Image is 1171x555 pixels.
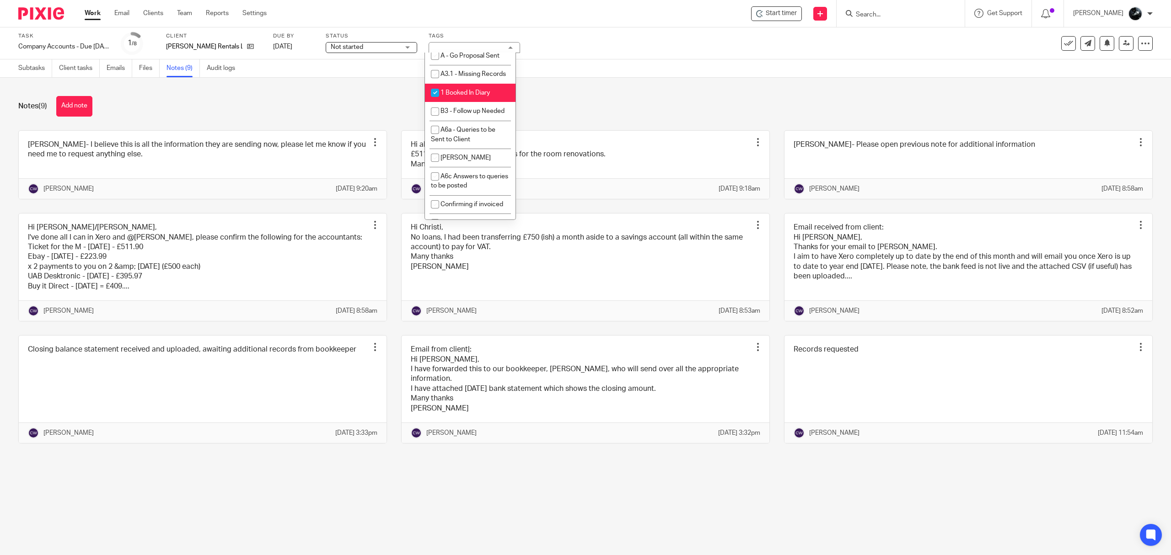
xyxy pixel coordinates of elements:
img: svg%3E [28,305,39,316]
p: [DATE] 11:54am [1098,428,1143,438]
p: [DATE] 9:18am [719,184,760,193]
img: Pixie [18,7,64,20]
a: Reports [206,9,229,18]
label: Due by [273,32,314,40]
span: (9) [38,102,47,110]
a: Notes (9) [167,59,200,77]
p: [DATE] 8:53am [719,306,760,315]
p: [PERSON_NAME] [809,428,859,438]
span: Confirming if invoiced [440,201,503,208]
a: Settings [242,9,267,18]
span: Not started [331,44,363,50]
img: svg%3E [794,305,805,316]
img: svg%3E [411,427,422,438]
p: [PERSON_NAME] [809,184,859,193]
span: A6c Answers to queries to be posted [431,173,508,189]
h1: Notes [18,101,47,111]
div: Company Accounts - Due [DATE] Onwards [18,42,110,51]
p: [PERSON_NAME] [43,184,94,193]
img: svg%3E [794,183,805,194]
p: [DATE] 9:20am [336,184,377,193]
p: [DATE] 8:52am [1101,306,1143,315]
p: [PERSON_NAME] Rentals Ltd [166,42,242,51]
a: Team [177,9,192,18]
p: [PERSON_NAME] [809,306,859,315]
p: [DATE] 3:33pm [335,428,377,438]
p: [DATE] 3:32pm [718,428,760,438]
label: Client [166,32,262,40]
img: 1000002122.jpg [1128,6,1143,21]
p: [PERSON_NAME] [426,428,477,438]
label: Status [326,32,417,40]
img: svg%3E [794,427,805,438]
img: svg%3E [28,427,39,438]
img: svg%3E [411,305,422,316]
a: Emails [107,59,132,77]
a: Files [139,59,160,77]
label: Task [18,32,110,40]
a: Subtasks [18,59,52,77]
span: B3 - Follow up Needed [440,108,505,114]
p: [DATE] 8:58am [336,306,377,315]
span: Start timer [766,9,797,18]
img: svg%3E [411,183,422,194]
div: 1 [128,38,137,48]
p: [PERSON_NAME] [43,428,94,438]
div: Margot London Rentals Ltd - Company Accounts - Due 1st May 2023 Onwards [751,6,802,21]
span: 1 Booked In Diary [440,90,490,96]
p: [DATE] 8:58am [1101,184,1143,193]
span: [PERSON_NAME] [440,155,491,161]
span: Get Support [987,10,1022,16]
a: Work [85,9,101,18]
a: Clients [143,9,163,18]
img: svg%3E [28,183,39,194]
a: Audit logs [207,59,242,77]
a: Email [114,9,129,18]
span: A6a - Queries to be Sent to Client [431,127,495,143]
span: A - Go Proposal Sent [440,53,500,59]
small: /8 [132,41,137,46]
p: [PERSON_NAME] [1073,9,1123,18]
p: [PERSON_NAME] [426,306,477,315]
span: [DATE] [273,43,292,50]
label: Tags [429,32,520,40]
p: [PERSON_NAME] [43,306,94,315]
input: Search [855,11,937,19]
button: Add note [56,96,92,117]
a: Client tasks [59,59,100,77]
span: A3.1 - Missing Records [440,71,506,77]
div: Company Accounts - Due 1st May 2023 Onwards [18,42,110,51]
